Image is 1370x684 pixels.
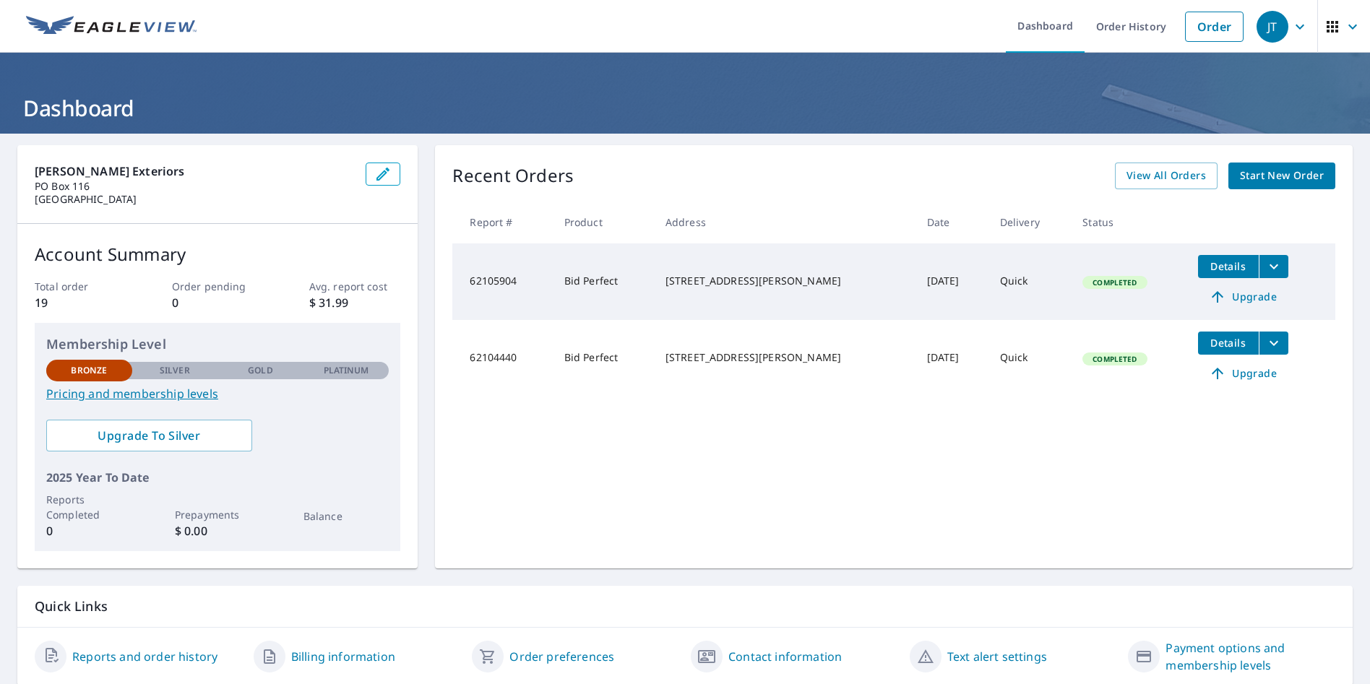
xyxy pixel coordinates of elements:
h1: Dashboard [17,93,1353,123]
span: View All Orders [1126,167,1206,185]
p: Recent Orders [452,163,574,189]
p: PO Box 116 [35,180,354,193]
button: detailsBtn-62105904 [1198,255,1259,278]
span: Upgrade [1207,365,1280,382]
a: Order [1185,12,1244,42]
a: Upgrade [1198,362,1288,385]
p: Order pending [172,279,264,294]
p: Prepayments [175,507,261,522]
td: 62104440 [452,320,552,397]
td: Quick [988,243,1072,320]
td: Bid Perfect [553,243,654,320]
p: Platinum [324,364,369,377]
button: filesDropdownBtn-62104440 [1259,332,1288,355]
th: Product [553,201,654,243]
th: Address [654,201,916,243]
span: Details [1207,336,1250,350]
p: [GEOGRAPHIC_DATA] [35,193,354,206]
p: [PERSON_NAME] Exteriors [35,163,354,180]
div: [STREET_ADDRESS][PERSON_NAME] [665,350,904,365]
p: 0 [172,294,264,311]
a: View All Orders [1115,163,1218,189]
a: Billing information [291,648,395,665]
a: Upgrade To Silver [46,420,252,451]
span: Start New Order [1240,167,1324,185]
p: 19 [35,294,126,311]
p: Total order [35,279,126,294]
p: Avg. report cost [309,279,401,294]
td: Bid Perfect [553,320,654,397]
a: Upgrade [1198,285,1288,308]
a: Contact information [728,648,842,665]
span: Completed [1084,354,1145,364]
p: Quick Links [35,597,1335,615]
button: filesDropdownBtn-62105904 [1259,255,1288,278]
p: Bronze [71,364,107,377]
span: Details [1207,259,1250,273]
p: $ 0.00 [175,522,261,540]
p: Account Summary [35,241,400,267]
span: Completed [1084,277,1145,287]
span: Upgrade To Silver [58,428,241,443]
p: $ 31.99 [309,294,401,311]
p: Silver [160,364,190,377]
a: Pricing and membership levels [46,385,389,402]
th: Report # [452,201,552,243]
p: Membership Level [46,334,389,354]
a: Payment options and membership levels [1166,639,1335,674]
a: Start New Order [1228,163,1335,189]
img: EV Logo [26,16,197,38]
th: Status [1071,201,1186,243]
button: detailsBtn-62104440 [1198,332,1259,355]
p: Reports Completed [46,492,132,522]
td: [DATE] [916,320,988,397]
th: Date [916,201,988,243]
td: [DATE] [916,243,988,320]
div: JT [1257,11,1288,43]
p: 2025 Year To Date [46,469,389,486]
p: 0 [46,522,132,540]
span: Upgrade [1207,288,1280,306]
div: [STREET_ADDRESS][PERSON_NAME] [665,274,904,288]
td: 62105904 [452,243,552,320]
p: Gold [248,364,272,377]
p: Balance [303,508,389,524]
a: Reports and order history [72,648,217,665]
th: Delivery [988,201,1072,243]
a: Order preferences [509,648,614,665]
a: Text alert settings [947,648,1047,665]
td: Quick [988,320,1072,397]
